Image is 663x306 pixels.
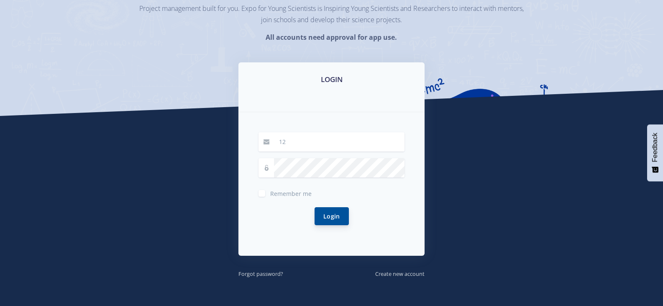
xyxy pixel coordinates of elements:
[651,133,659,162] span: Feedback
[274,132,404,152] input: Email / User ID
[238,270,283,278] small: Forgot password?
[375,269,425,278] a: Create new account
[375,270,425,278] small: Create new account
[270,190,312,198] span: Remember me
[238,269,283,278] a: Forgot password?
[139,3,524,26] p: Project management built for you. Expo for Young Scientists is Inspiring Young Scientists and Res...
[248,74,415,85] h3: LOGIN
[266,33,397,42] strong: All accounts need approval for app use.
[647,124,663,181] button: Feedback - Show survey
[315,207,349,225] button: Login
